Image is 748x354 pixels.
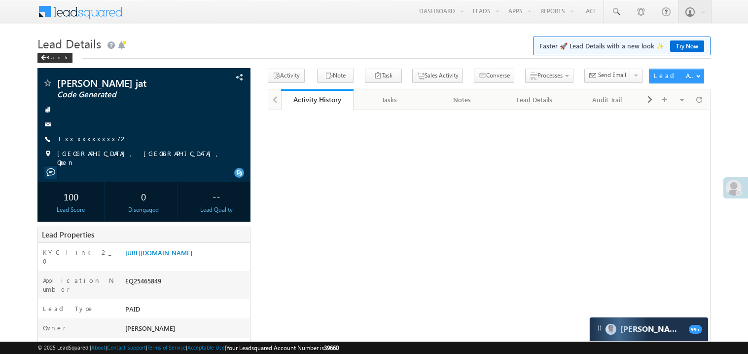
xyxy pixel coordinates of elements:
[147,344,186,351] a: Terms of Service
[57,78,189,88] span: [PERSON_NAME] jat
[584,69,631,83] button: Send Email
[539,41,704,51] span: Faster 🚀 Lead Details with a new look ✨
[606,324,616,335] img: Carter
[43,248,115,266] label: KYC link 2_0
[226,344,339,352] span: Your Leadsquared Account Number is
[288,95,346,104] div: Activity History
[185,187,248,205] div: --
[525,69,573,83] button: Processes
[689,325,702,334] span: 99+
[123,304,250,318] div: PAID
[37,53,72,63] div: Back
[268,69,305,83] button: Activity
[365,69,402,83] button: Task
[412,69,463,83] button: Sales Activity
[654,71,696,80] div: Lead Actions
[354,89,426,110] a: Tasks
[426,89,499,110] a: Notes
[40,187,102,205] div: 100
[112,205,175,214] div: Disengaged
[506,94,562,106] div: Lead Details
[361,94,417,106] div: Tasks
[43,304,94,313] label: Lead Type
[37,343,339,353] span: © 2025 LeadSquared | | | | |
[40,205,102,214] div: Lead Score
[125,248,192,257] a: [URL][DOMAIN_NAME]
[579,94,635,106] div: Audit Trail
[112,187,175,205] div: 0
[123,276,250,290] div: EQ25465849
[596,324,604,332] img: carter-drag
[43,323,66,332] label: Owner
[281,89,354,110] a: Activity History
[57,134,128,143] a: +xx-xxxxxxxx72
[185,205,248,214] div: Lead Quality
[649,69,704,83] button: Lead Actions
[670,40,704,52] a: Try Now
[589,317,709,342] div: carter-dragCarter[PERSON_NAME]99+
[324,344,339,352] span: 39660
[107,344,146,351] a: Contact Support
[499,89,571,110] a: Lead Details
[187,344,225,351] a: Acceptable Use
[57,90,189,100] span: Code Generated
[37,36,101,51] span: Lead Details
[474,69,514,83] button: Converse
[91,344,106,351] a: About
[598,71,626,79] span: Send Email
[434,94,490,106] div: Notes
[571,89,643,110] a: Audit Trail
[57,149,230,167] span: [GEOGRAPHIC_DATA], [GEOGRAPHIC_DATA], Open
[43,276,115,294] label: Application Number
[42,230,94,239] span: Lead Properties
[37,52,77,61] a: Back
[125,324,175,332] span: [PERSON_NAME]
[537,72,563,79] span: Processes
[317,69,354,83] button: Note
